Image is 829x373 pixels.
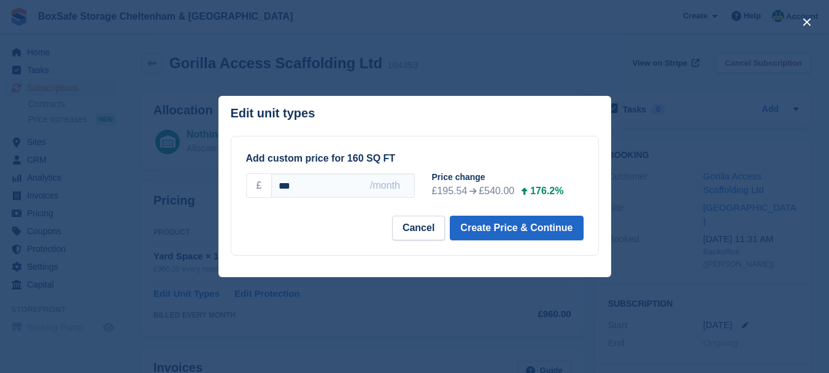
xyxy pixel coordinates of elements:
button: Cancel [392,216,445,240]
div: Add custom price for 160 SQ FT [246,151,584,166]
div: £540.00 [479,184,514,198]
div: £195.54 [432,184,468,198]
div: 176.2% [530,184,563,198]
button: Create Price & Continue [450,216,583,240]
button: close [797,12,817,32]
p: Edit unit types [231,106,315,120]
div: Price change [432,171,593,184]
